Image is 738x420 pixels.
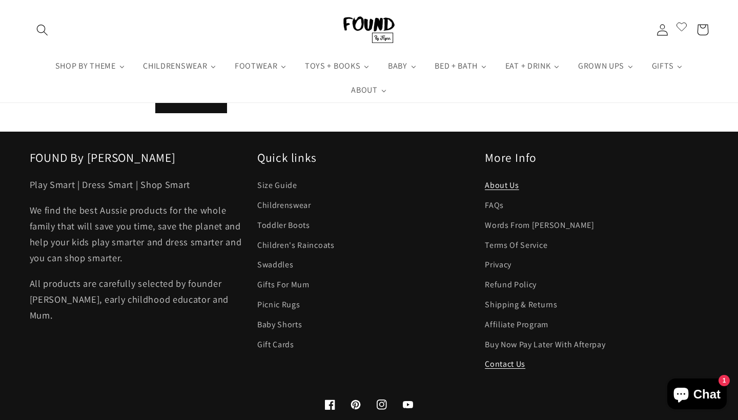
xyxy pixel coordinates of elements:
span: GIFTS [650,60,674,71]
p: We find the best Aussie products for the whole family that will save you time, save the planet an... [30,202,253,266]
a: Swaddles [257,255,294,275]
span: FOOTWEAR [233,60,279,71]
a: Size Guide [257,178,297,195]
a: Shipping & Returns [485,295,557,314]
a: About Us [485,178,519,195]
span: BED + BATH [433,60,479,71]
a: Open Wishlist [675,16,688,43]
a: Affiliate Program [485,314,548,334]
a: Children's Raincoats [257,235,335,255]
p: All products are carefully selected by founder [PERSON_NAME], early childhood educator and Mum. [30,276,253,324]
a: TOYS + BOOKS [296,53,379,78]
span: SHOP BY THEME [53,60,117,71]
span: BABY [386,60,408,71]
a: ABOUT [342,78,396,102]
a: Picnic Rugs [257,295,300,314]
span: EAT + DRINK [503,60,552,71]
a: Terms Of Service [485,235,547,255]
p: Play Smart | Dress Smart | Shop Smart [30,177,253,193]
a: SHOP BY THEME [46,53,134,78]
h2: Quick links [257,150,481,165]
h2: More Info [485,150,708,165]
h2: FOUND By [PERSON_NAME] [30,150,253,165]
a: CHILDRENSWEAR [134,53,226,78]
span: ABOUT [349,85,378,95]
a: Buy Now Pay Later With Afterpay [485,334,605,354]
span: CHILDRENSWEAR [141,60,208,71]
a: BED + BATH [425,53,496,78]
a: Childrenswear [257,195,311,215]
a: Gift Cards [257,334,294,354]
a: Words From [PERSON_NAME] [485,215,594,235]
span: GROWN UPS [576,60,625,71]
a: Baby Shorts [257,314,302,334]
a: Gifts For Mum [257,275,310,295]
a: GIFTS [643,53,692,78]
a: Contact Us [485,354,525,374]
a: FAQs [485,195,504,215]
span: Open Wishlist [675,20,688,36]
a: Refund Policy [485,275,537,295]
img: FOUND By Flynn logo [343,16,395,43]
span: TOYS + BOOKS [303,60,361,71]
summary: Search [30,16,56,43]
a: Privacy [485,255,511,275]
a: EAT + DRINK [496,53,569,78]
inbox-online-store-chat: Shopify online store chat [664,379,730,412]
a: GROWN UPS [569,53,643,78]
a: FOOTWEAR [225,53,296,78]
a: Toddler Boots [257,215,310,235]
a: BABY [379,53,425,78]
